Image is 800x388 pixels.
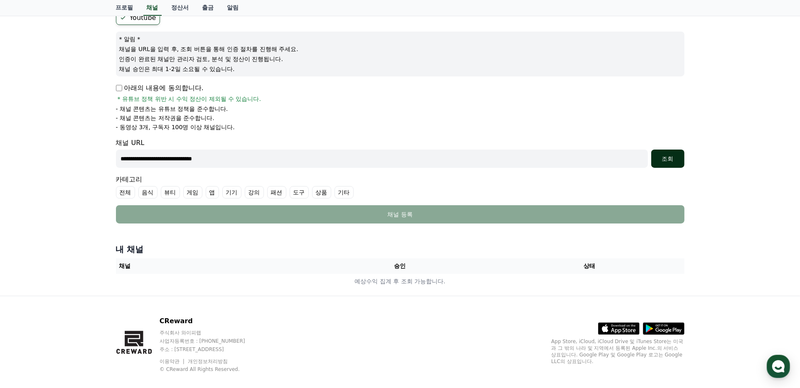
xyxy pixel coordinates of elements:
p: © CReward All Rights Reserved. [160,366,261,373]
a: 이용약관 [160,359,186,364]
a: 홈 [2,263,55,284]
a: 설정 [107,263,160,284]
span: 설정 [128,276,138,282]
p: App Store, iCloud, iCloud Drive 및 iTunes Store는 미국과 그 밖의 나라 및 지역에서 등록된 Apple Inc.의 서비스 상표입니다. Goo... [551,338,684,365]
label: 기타 [335,186,354,199]
p: 채널을 URL을 입력 후, 조회 버튼을 통해 인증 절차를 진행해 주세요. [119,45,681,53]
label: 뷰티 [161,186,180,199]
th: 채널 [116,258,305,274]
p: CReward [160,316,261,326]
label: 상품 [312,186,331,199]
label: 강의 [245,186,264,199]
p: 아래의 내용에 동의합니다. [116,83,204,93]
span: 대화 [76,276,86,283]
th: 승인 [305,258,495,274]
button: 채널 등록 [116,205,684,223]
label: Youtube [116,11,160,25]
div: 카테고리 [116,174,684,199]
p: - 동영상 3개, 구독자 100명 이상 채널입니다. [116,123,235,131]
p: 인증이 완료된 채널만 관리자 검토, 분석 및 정산이 진행됩니다. [119,55,681,63]
span: 홈 [26,276,31,282]
label: 패션 [267,186,286,199]
p: 주식회사 와이피랩 [160,329,261,336]
p: - 채널 콘텐츠는 유튜브 정책을 준수합니다. [116,105,228,113]
label: 앱 [206,186,219,199]
label: 음식 [138,186,158,199]
h4: 내 채널 [116,243,684,255]
div: 조회 [655,155,681,163]
a: 개인정보처리방침 [188,359,228,364]
p: 채널 승인은 최대 1-2일 소요될 수 있습니다. [119,65,681,73]
th: 상태 [495,258,684,274]
p: 주소 : [STREET_ADDRESS] [160,346,261,353]
div: 채널 등록 [133,210,668,219]
label: 전체 [116,186,135,199]
p: 사업자등록번호 : [PHONE_NUMBER] [160,338,261,344]
span: * 유튜브 정책 위반 시 수익 정산이 제외될 수 있습니다. [118,95,261,103]
label: 도구 [290,186,309,199]
button: 조회 [651,150,684,168]
a: 대화 [55,263,107,284]
label: 기기 [222,186,241,199]
div: 채널 URL [116,138,684,168]
td: 예상수익 집계 후 조회 가능합니다. [116,274,684,289]
p: - 채널 콘텐츠는 저작권을 준수합니다. [116,114,214,122]
label: 게임 [183,186,202,199]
